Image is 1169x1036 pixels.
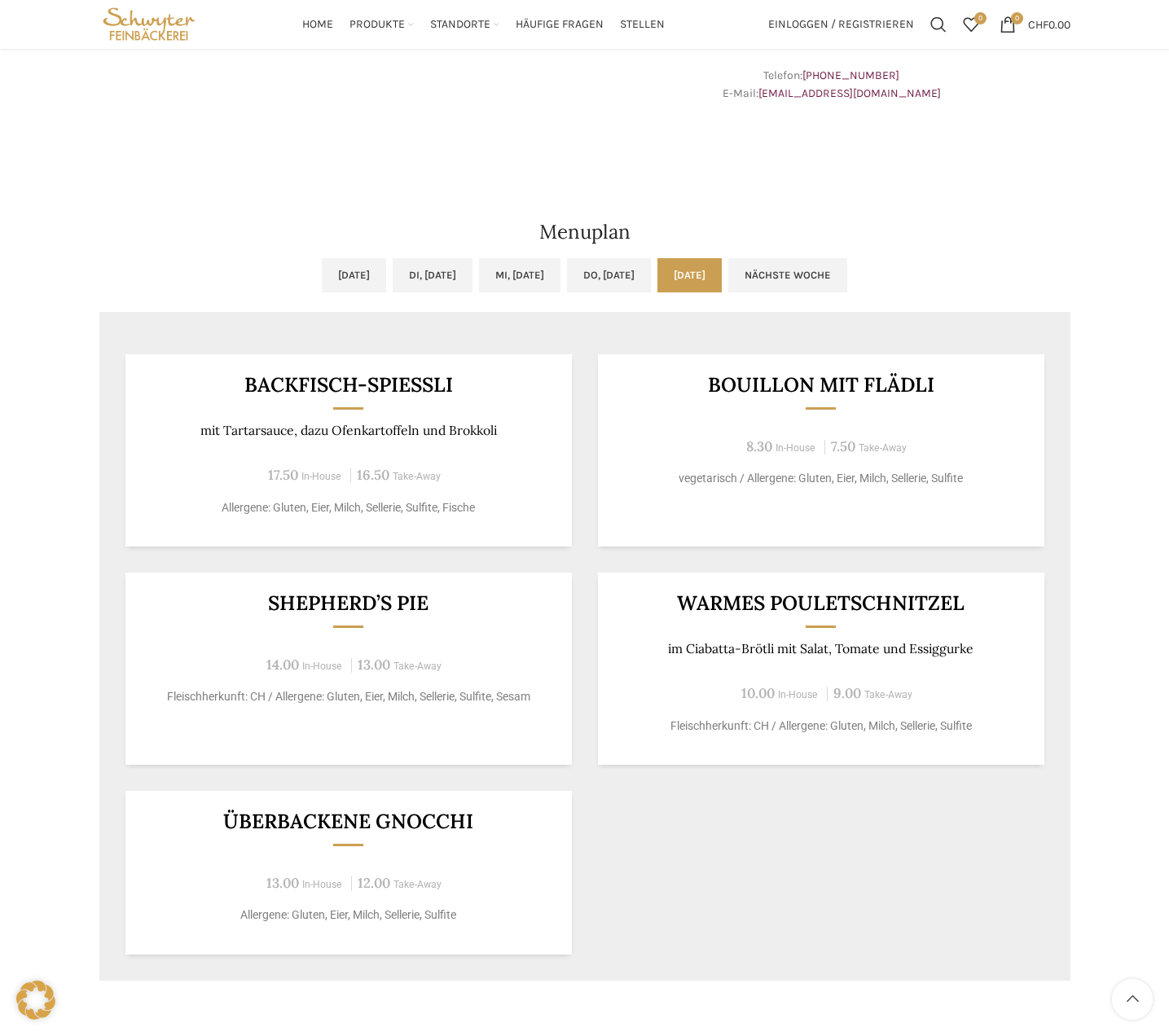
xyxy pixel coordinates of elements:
a: Häufige Fragen [516,8,604,41]
span: In-House [302,661,342,672]
span: Häufige Fragen [516,17,604,33]
p: Allergene: Gluten, Eier, Milch, Sellerie, Sulfite [145,906,552,924]
div: Meine Wunschliste [955,8,987,41]
span: Standorte [430,17,490,33]
p: vegetarisch / Allergene: Gluten, Eier, Milch, Sellerie, Sulfite [617,470,1024,487]
span: Take-Away [393,661,442,672]
a: Mi, [DATE] [479,258,560,292]
a: Einloggen / Registrieren [760,8,922,41]
span: 12.00 [358,874,390,892]
a: Di, [DATE] [393,258,472,292]
span: Take-Away [393,471,441,482]
span: 16.50 [357,466,389,484]
p: Fleischherkunft: CH / Allergene: Gluten, Eier, Milch, Sellerie, Sulfite, Sesam [145,688,552,705]
a: Produkte [349,8,414,41]
span: Take-Away [864,689,912,700]
h3: Bouillon mit Flädli [617,375,1024,395]
span: 9.00 [833,684,861,702]
span: In-House [302,879,342,890]
span: Home [302,17,333,33]
span: Take-Away [859,442,907,454]
a: 0 [955,8,987,41]
span: 17.50 [268,466,298,484]
span: 7.50 [831,437,855,455]
a: 0 CHF0.00 [991,8,1079,41]
a: Scroll to top button [1112,979,1153,1020]
h2: Menuplan [99,222,1070,242]
h3: Shepherd’s Pie [145,593,552,613]
a: Do, [DATE] [567,258,651,292]
span: 13.00 [358,656,390,674]
a: Stellen [620,8,665,41]
p: Allergene: Gluten, Eier, Milch, Sellerie, Sulfite, Fische [145,499,552,516]
span: Take-Away [393,879,442,890]
div: Main navigation [207,8,759,41]
span: Stellen [620,17,665,33]
span: 13.00 [266,874,299,892]
p: Telefon: E-Mail: [593,67,1070,103]
span: Produkte [349,17,405,33]
span: 14.00 [266,656,299,674]
h3: Kontakt Bestellbüro [593,33,1070,50]
span: 10.00 [741,684,775,702]
a: Site logo [99,16,200,30]
span: In-House [301,471,341,482]
p: im Ciabatta-Brötli mit Salat, Tomate und Essiggurke [617,641,1024,656]
a: [DATE] [657,258,722,292]
span: 0 [1011,12,1023,24]
span: In-House [778,689,818,700]
a: [DATE] [322,258,386,292]
span: In-House [776,442,815,454]
a: [EMAIL_ADDRESS][DOMAIN_NAME] [758,86,941,100]
a: Home [302,8,333,41]
p: Fleischherkunft: CH / Allergene: Gluten, Milch, Sellerie, Sulfite [617,718,1024,735]
bdi: 0.00 [1028,17,1070,31]
span: CHF [1028,17,1048,31]
a: Standorte [430,8,499,41]
a: [PHONE_NUMBER] [802,68,899,82]
p: mit Tartarsauce, dazu Ofenkartoffeln und Brokkoli [145,423,552,438]
a: Nächste Woche [728,258,847,292]
span: Einloggen / Registrieren [768,19,914,30]
span: 8.30 [746,437,772,455]
a: Suchen [922,8,955,41]
h3: Warmes Pouletschnitzel [617,593,1024,613]
h3: Überbackene Gnocchi [145,811,552,832]
h3: Backfisch-Spiessli [145,375,552,395]
span: 0 [974,12,987,24]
